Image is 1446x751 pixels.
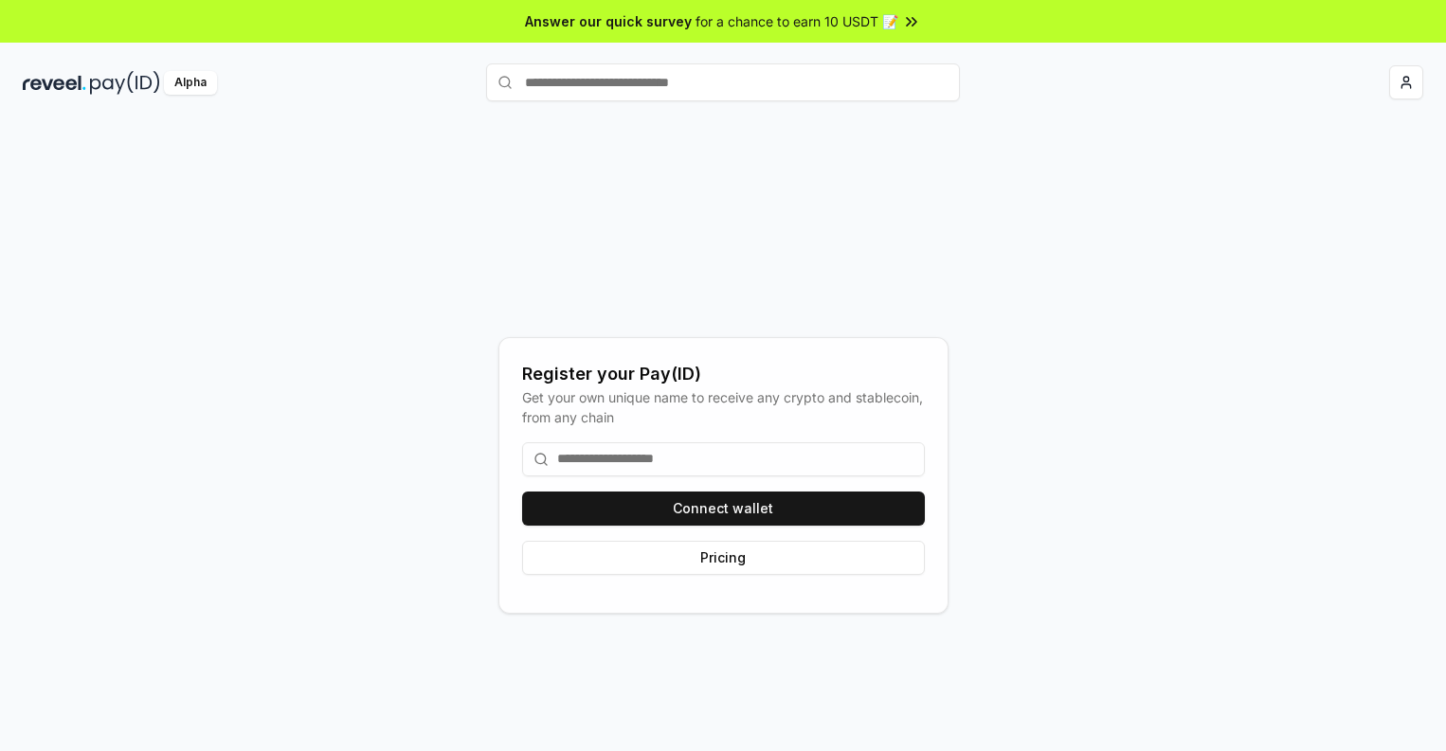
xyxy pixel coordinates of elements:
button: Connect wallet [522,492,925,526]
div: Get your own unique name to receive any crypto and stablecoin, from any chain [522,387,925,427]
span: Answer our quick survey [525,11,692,31]
img: reveel_dark [23,71,86,95]
div: Alpha [164,71,217,95]
button: Pricing [522,541,925,575]
img: pay_id [90,71,160,95]
span: for a chance to earn 10 USDT 📝 [696,11,898,31]
div: Register your Pay(ID) [522,361,925,387]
